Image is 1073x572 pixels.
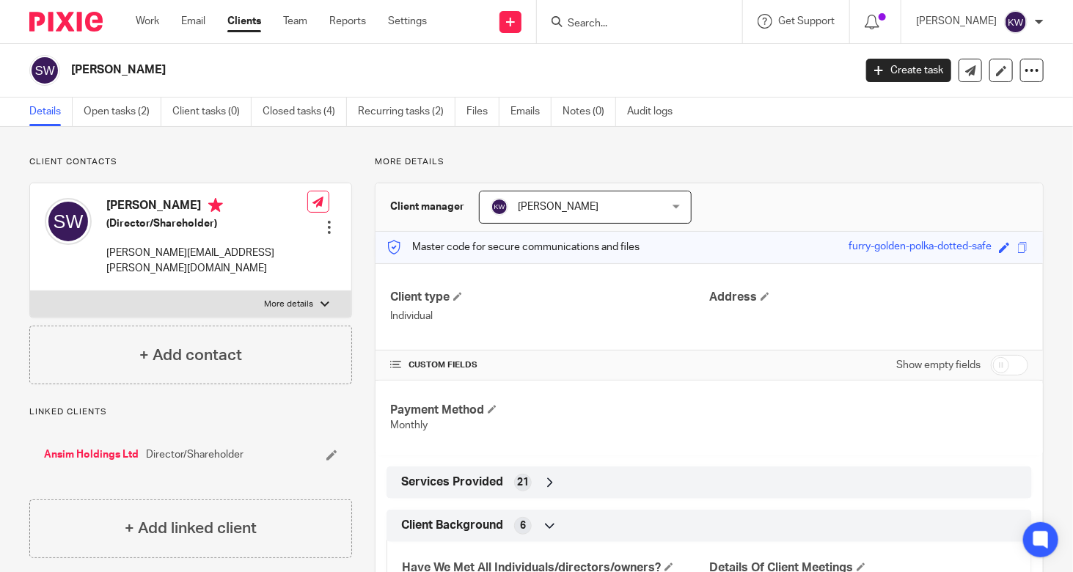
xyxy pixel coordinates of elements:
span: Get Support [778,16,835,26]
div: furry-golden-polka-dotted-safe [849,239,992,256]
input: Search [566,18,698,31]
a: Emails [510,98,552,126]
a: Files [466,98,499,126]
a: Settings [388,14,427,29]
span: 6 [520,518,526,533]
h5: (Director/Shareholder) [106,216,307,231]
a: Clients [227,14,261,29]
h3: Client manager [390,199,464,214]
a: Open tasks (2) [84,98,161,126]
i: Primary [208,198,223,213]
a: Details [29,98,73,126]
img: svg%3E [45,198,92,245]
a: Ansim Holdings Ltd [44,447,139,462]
h2: [PERSON_NAME] [71,62,689,78]
h4: + Add contact [139,344,242,367]
h4: + Add linked client [125,517,257,540]
p: Client contacts [29,156,352,168]
h4: [PERSON_NAME] [106,198,307,216]
p: [PERSON_NAME][EMAIL_ADDRESS][PERSON_NAME][DOMAIN_NAME] [106,246,307,276]
a: Client tasks (0) [172,98,252,126]
span: Director/Shareholder [146,447,243,462]
p: Individual [390,309,709,323]
label: Show empty fields [896,358,981,373]
a: Closed tasks (4) [263,98,347,126]
h4: Client type [390,290,709,305]
a: Create task [866,59,951,82]
a: Email [181,14,205,29]
span: Client Background [401,518,503,533]
a: Recurring tasks (2) [358,98,455,126]
span: Services Provided [401,474,503,490]
img: svg%3E [29,55,60,86]
p: More details [375,156,1044,168]
a: Reports [329,14,366,29]
p: Master code for secure communications and files [387,240,640,254]
h4: CUSTOM FIELDS [390,359,709,371]
a: Work [136,14,159,29]
img: Pixie [29,12,103,32]
span: [PERSON_NAME] [518,202,598,212]
a: Notes (0) [563,98,616,126]
p: [PERSON_NAME] [916,14,997,29]
h4: Address [709,290,1028,305]
h4: Payment Method [390,403,709,418]
img: svg%3E [1004,10,1028,34]
a: Team [283,14,307,29]
span: Monthly [390,420,428,430]
span: 21 [517,475,529,490]
a: Audit logs [627,98,684,126]
p: More details [264,298,313,310]
img: svg%3E [491,198,508,216]
p: Linked clients [29,406,352,418]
